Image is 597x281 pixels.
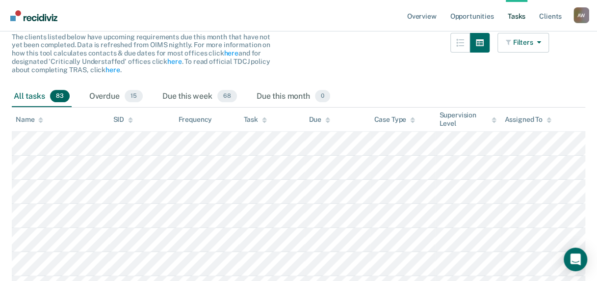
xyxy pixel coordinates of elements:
[309,115,330,124] div: Due
[315,90,330,103] span: 0
[564,248,587,271] div: Open Intercom Messenger
[10,10,57,21] img: Recidiviz
[217,90,237,103] span: 68
[167,57,182,65] a: here
[178,115,212,124] div: Frequency
[497,33,549,53] button: Filters
[224,49,238,57] a: here
[374,115,415,124] div: Case Type
[255,86,332,108] div: Due this month0
[12,86,72,108] div: All tasks83
[87,86,145,108] div: Overdue15
[12,33,270,74] span: The clients listed below have upcoming requirements due this month that have not yet been complet...
[243,115,266,124] div: Task
[105,66,120,74] a: here
[113,115,133,124] div: SID
[125,90,143,103] span: 15
[50,90,70,103] span: 83
[439,111,496,128] div: Supervision Level
[573,7,589,23] div: A W
[504,115,551,124] div: Assigned To
[16,115,43,124] div: Name
[160,86,239,108] div: Due this week68
[573,7,589,23] button: Profile dropdown button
